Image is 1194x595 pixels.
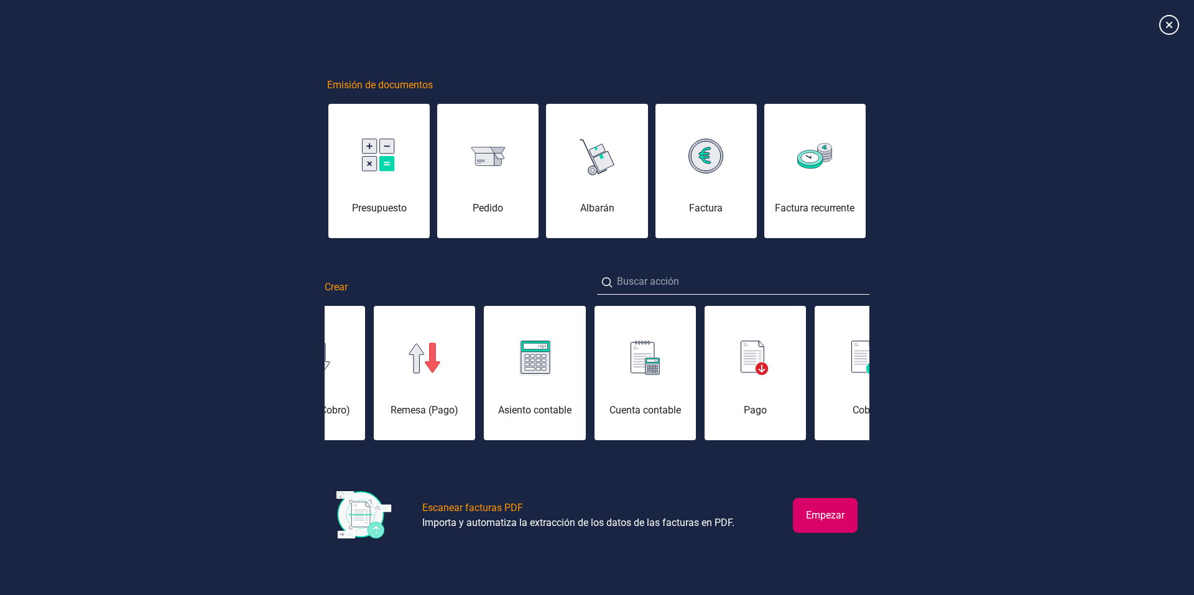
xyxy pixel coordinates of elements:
[328,201,430,216] div: Presupuesto
[422,500,523,515] div: Escanear facturas PDF
[797,143,832,168] img: img-factura-recurrente.svg
[851,341,880,376] img: img-cobro.svg
[471,147,506,166] img: img-pedido.svg
[815,403,916,418] div: Cobro
[422,515,734,530] div: Importa y automatiza la extracción de los datos de las facturas en PDF.
[764,201,866,216] div: Factura recurrente
[793,498,858,533] button: Empezar
[437,201,539,216] div: Pedido
[374,403,475,418] div: Remesa (Pago)
[325,280,348,295] span: Crear
[409,343,441,374] img: img-remesa-pago.svg
[484,403,585,418] div: Asiento contable
[546,201,647,216] div: Albarán
[597,269,869,295] input: Buscar acción
[595,403,696,418] div: Cuenta contable
[655,201,757,216] div: Factura
[580,135,614,177] img: img-albaran.svg
[362,139,397,174] img: img-presupuesto.svg
[688,139,723,173] img: img-factura.svg
[705,403,806,418] div: Pago
[631,341,660,376] img: img-cuenta-contable.svg
[336,491,392,540] img: img-escanear-facturas-pdf.svg
[519,341,550,376] img: img-asiento-contable.svg
[741,341,769,376] img: img-pago.svg
[327,78,433,93] span: Emisión de documentos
